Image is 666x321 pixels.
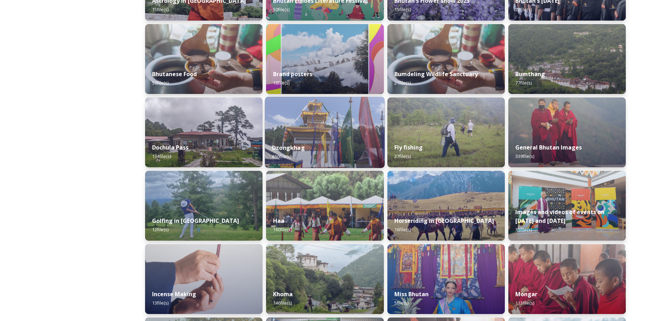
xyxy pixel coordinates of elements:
[508,244,626,314] img: Mongar%2520and%2520Dametshi%2520110723%2520by%2520Amp%2520Sripimanwat-9.jpg
[508,97,626,167] img: MarcusWestbergBhutanHiRes-23.jpg
[152,226,169,233] span: 12 file(s)
[265,97,385,168] img: Festival%2520Header.jpg
[152,70,197,78] strong: Bhutanese Food
[152,6,169,13] span: 15 file(s)
[508,171,626,241] img: A%2520guest%2520with%2520new%2520signage%2520at%2520the%2520airport.jpeg
[152,217,239,225] strong: Golfing in [GEOGRAPHIC_DATA]
[515,144,582,151] strong: General Bhutan Images
[394,217,494,225] strong: Horseriding in [GEOGRAPHIC_DATA]
[394,300,408,306] span: 5 file(s)
[273,6,289,13] span: 50 file(s)
[515,290,537,298] strong: Mongar
[266,171,384,241] img: Haa%2520Summer%2520Festival1.jpeg
[508,24,626,94] img: Bumthang%2520180723%2520by%2520Amp%2520Sripimanwat-20.jpg
[394,6,411,13] span: 15 file(s)
[515,208,604,225] strong: Images and videos of events on [DATE] and [DATE]
[515,80,532,86] span: 77 file(s)
[273,217,284,225] strong: Haa
[273,70,312,78] strong: Brand posters
[266,24,384,94] img: Bhutan_Believe_800_1000_4.jpg
[145,97,263,167] img: 2022-10-01%252011.41.43.jpg
[515,300,534,306] span: 113 file(s)
[515,153,534,159] span: 339 file(s)
[272,153,291,160] span: 650 file(s)
[394,153,411,159] span: 27 file(s)
[387,97,505,167] img: by%2520Ugyen%2520Wangchuk14.JPG
[394,226,411,233] span: 16 file(s)
[152,144,188,151] strong: Dochula Pass
[394,144,423,151] strong: Fly fishing
[145,244,263,314] img: _SCH5631.jpg
[387,24,505,94] img: Bumdeling%2520090723%2520by%2520Amp%2520Sripimanwat-4%25202.jpg
[145,171,263,241] img: IMG_0877.jpeg
[387,171,505,241] img: Horseriding%2520in%2520Bhutan2.JPG
[515,226,532,233] span: 35 file(s)
[145,24,263,94] img: Bumdeling%2520090723%2520by%2520Amp%2520Sripimanwat-4.jpg
[387,244,505,314] img: Miss%2520Bhutan%2520Tashi%2520Choden%25205.jpg
[273,300,292,306] span: 146 file(s)
[152,153,171,159] span: 134 file(s)
[266,244,384,314] img: Khoma%2520130723%2520by%2520Amp%2520Sripimanwat-7.jpg
[272,144,305,152] strong: Dzongkhag
[515,70,545,78] strong: Bumthang
[273,290,293,298] strong: Khoma
[515,6,532,13] span: 22 file(s)
[152,300,169,306] span: 13 file(s)
[273,226,292,233] span: 160 file(s)
[152,290,196,298] strong: Incense Making
[394,70,478,78] strong: Bumdeling Wildlife Sanctuary
[394,80,411,86] span: 21 file(s)
[273,80,289,86] span: 18 file(s)
[394,290,429,298] strong: Miss Bhutan
[152,80,169,86] span: 56 file(s)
